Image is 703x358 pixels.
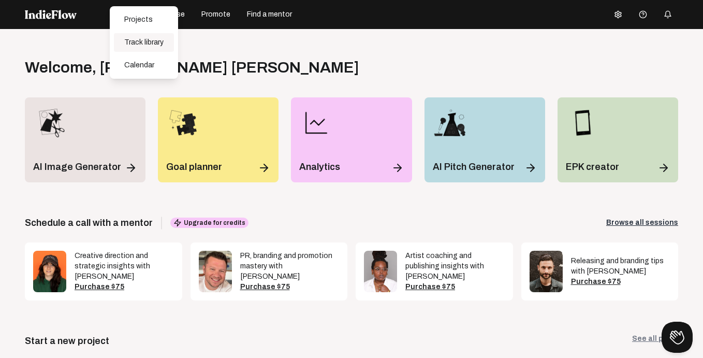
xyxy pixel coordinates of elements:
[75,282,174,292] div: Purchase $75
[170,218,248,228] span: Upgrade for credits
[433,160,515,174] p: AI Pitch Generator
[299,106,333,140] img: line-chart.png
[247,9,292,20] span: Find a mentor
[25,10,77,19] img: indieflow-logo-white.svg
[566,106,600,140] img: epk_icon.png
[114,33,174,52] div: Track library
[25,58,359,77] div: Welcome
[25,334,109,348] div: Start a new project
[201,9,230,20] span: Promote
[405,251,505,282] div: Artist coaching and publishing insights with [PERSON_NAME]
[632,334,678,348] a: See all plans
[566,160,619,174] p: EPK creator
[240,251,340,282] div: PR, branding and promotion mastery with [PERSON_NAME]
[33,106,67,140] img: merch_designer_icon.png
[75,251,174,282] div: Creative direction and strategic insights with [PERSON_NAME]
[662,322,693,353] iframe: Toggle Customer Support
[114,10,174,29] div: Projects
[114,56,174,75] div: Calendar
[433,106,467,140] img: pitch_wizard_icon.png
[92,59,359,76] span: , [PERSON_NAME] [PERSON_NAME]
[166,160,222,174] p: Goal planner
[299,160,340,174] p: Analytics
[571,256,670,277] div: Releasing and branding tips with [PERSON_NAME]
[240,282,340,292] div: Purchase $75
[241,6,298,23] button: Find a mentor
[33,160,121,174] p: AI Image Generator
[166,106,200,140] img: goal_planner_icon.png
[195,6,237,23] button: Promote
[571,277,670,287] div: Purchase $75
[25,216,153,230] span: Schedule a call with a mentor
[606,218,678,228] a: Browse all sessions
[405,282,505,292] div: Purchase $75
